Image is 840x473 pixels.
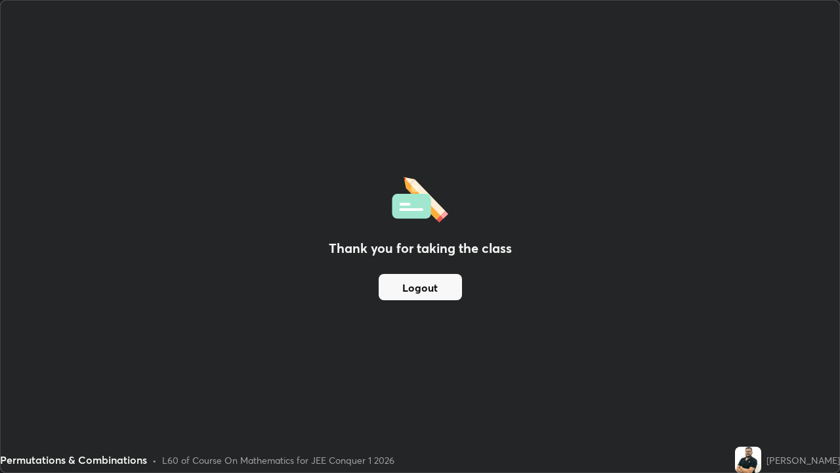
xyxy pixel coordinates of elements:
div: L60 of Course On Mathematics for JEE Conquer 1 2026 [162,453,394,467]
h2: Thank you for taking the class [329,238,512,258]
div: [PERSON_NAME] [766,453,840,467]
div: • [152,453,157,467]
img: f98899dc132a48bf82b1ca03f1bb1e20.jpg [735,447,761,473]
button: Logout [379,274,462,300]
img: offlineFeedback.1438e8b3.svg [392,173,448,223]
